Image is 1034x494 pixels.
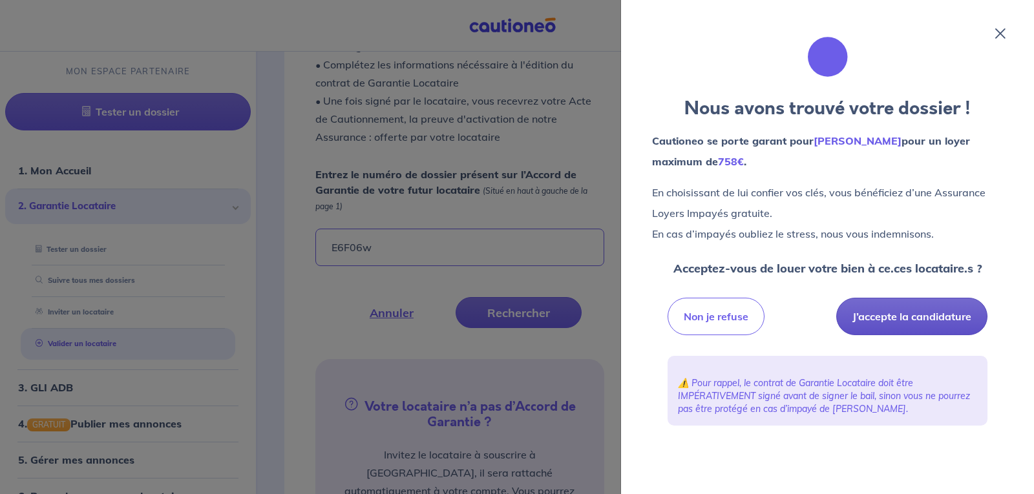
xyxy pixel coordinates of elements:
strong: Cautioneo se porte garant pour pour un loyer maximum de . [652,134,970,168]
button: J’accepte la candidature [836,298,987,335]
em: [PERSON_NAME] [814,134,902,147]
p: En choisissant de lui confier vos clés, vous bénéficiez d’une Assurance Loyers Impayés gratuite. ... [652,182,1003,244]
strong: Nous avons trouvé votre dossier ! [684,96,971,121]
p: ⚠️ Pour rappel, le contrat de Garantie Locataire doit être IMPÉRATIVEMENT signé avant de signer l... [678,376,977,415]
img: illu_folder.svg [802,31,854,83]
strong: Acceptez-vous de louer votre bien à ce.ces locataire.s ? [673,261,982,276]
button: Non je refuse [668,298,765,335]
em: 758€ [718,155,744,168]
